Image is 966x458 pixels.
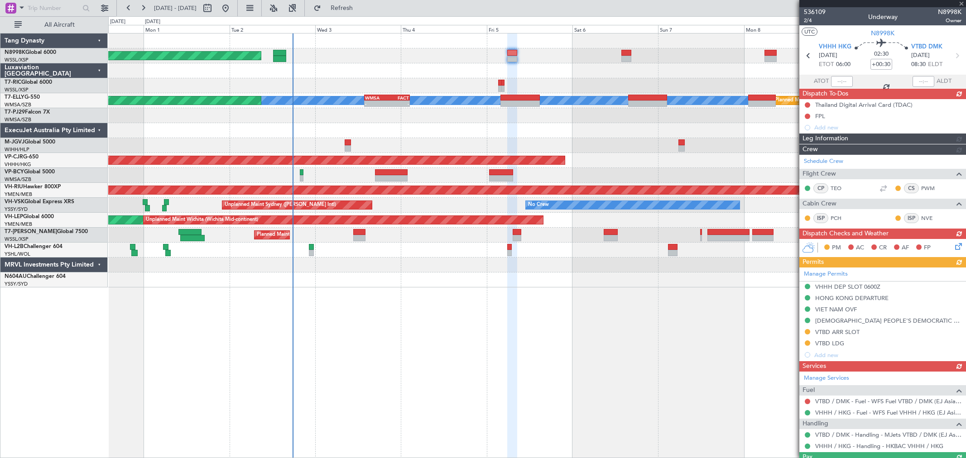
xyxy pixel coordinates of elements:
[868,12,898,22] div: Underway
[5,229,57,234] span: T7-[PERSON_NAME]
[819,51,837,60] span: [DATE]
[5,80,52,85] a: T7-RICGlobal 6000
[938,7,961,17] span: N8998K
[572,25,658,33] div: Sat 6
[911,60,926,69] span: 08:30
[937,77,952,86] span: ALDT
[387,95,409,100] div: FACT
[911,43,942,52] span: VTBD DMK
[911,51,930,60] span: [DATE]
[5,176,31,183] a: WMSA/SZB
[5,244,62,249] a: VH-L2BChallenger 604
[487,25,572,33] div: Fri 5
[110,18,125,26] div: [DATE]
[5,251,30,258] a: YSHL/WOL
[5,191,32,198] a: YMEN/MEB
[5,50,56,55] a: N8998KGlobal 6000
[5,281,28,287] a: YSSY/SYD
[5,154,23,160] span: VP-CJR
[5,161,31,168] a: VHHH/HKG
[28,1,80,15] input: Trip Number
[5,110,50,115] a: T7-PJ29Falcon 7X
[5,154,38,160] a: VP-CJRG-650
[5,139,24,145] span: M-JGVJ
[836,60,851,69] span: 06:00
[814,77,829,86] span: ATOT
[365,95,387,100] div: WMSA
[257,228,346,242] div: Planned Maint Dubai (Al Maktoum Intl)
[387,101,409,106] div: -
[10,18,98,32] button: All Aircraft
[5,199,74,205] a: VH-VSKGlobal Express XRS
[146,213,258,227] div: Unplanned Maint Wichita (Wichita Mid-continent)
[5,116,31,123] a: WMSA/SZB
[5,169,55,175] a: VP-BCYGlobal 5000
[5,139,55,145] a: M-JGVJGlobal 5000
[5,244,24,249] span: VH-L2B
[5,274,66,279] a: N604AUChallenger 604
[401,25,486,33] div: Thu 4
[315,25,401,33] div: Wed 3
[5,221,32,228] a: YMEN/MEB
[5,214,54,219] a: VH-LEPGlobal 6000
[658,25,744,33] div: Sun 7
[24,22,96,28] span: All Aircraft
[802,28,817,36] button: UTC
[145,18,160,26] div: [DATE]
[804,17,826,24] span: 2/4
[938,17,961,24] span: Owner
[804,7,826,17] span: 536109
[225,198,336,212] div: Unplanned Maint Sydney ([PERSON_NAME] Intl)
[5,80,21,85] span: T7-RIC
[874,50,889,59] span: 02:30
[5,50,25,55] span: N8998K
[5,274,27,279] span: N604AU
[5,184,61,190] a: VH-RIUHawker 800XP
[230,25,315,33] div: Tue 2
[365,101,387,106] div: -
[819,43,851,52] span: VHHH HKG
[154,4,197,12] span: [DATE] - [DATE]
[5,57,29,63] a: WSSL/XSP
[5,95,40,100] a: T7-ELLYG-550
[144,25,229,33] div: Mon 1
[5,95,24,100] span: T7-ELLY
[744,25,830,33] div: Mon 8
[5,184,23,190] span: VH-RIU
[309,1,364,15] button: Refresh
[819,60,834,69] span: ETOT
[5,146,29,153] a: WIHH/HLP
[5,229,88,234] a: T7-[PERSON_NAME]Global 7500
[5,236,29,243] a: WSSL/XSP
[5,110,25,115] span: T7-PJ29
[871,29,894,38] span: N8998K
[5,169,24,175] span: VP-BCY
[5,86,29,93] a: WSSL/XSP
[5,206,28,213] a: YSSY/SYD
[5,214,23,219] span: VH-LEP
[5,101,31,108] a: WMSA/SZB
[323,5,361,11] span: Refresh
[5,199,24,205] span: VH-VSK
[928,60,942,69] span: ELDT
[528,198,549,212] div: No Crew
